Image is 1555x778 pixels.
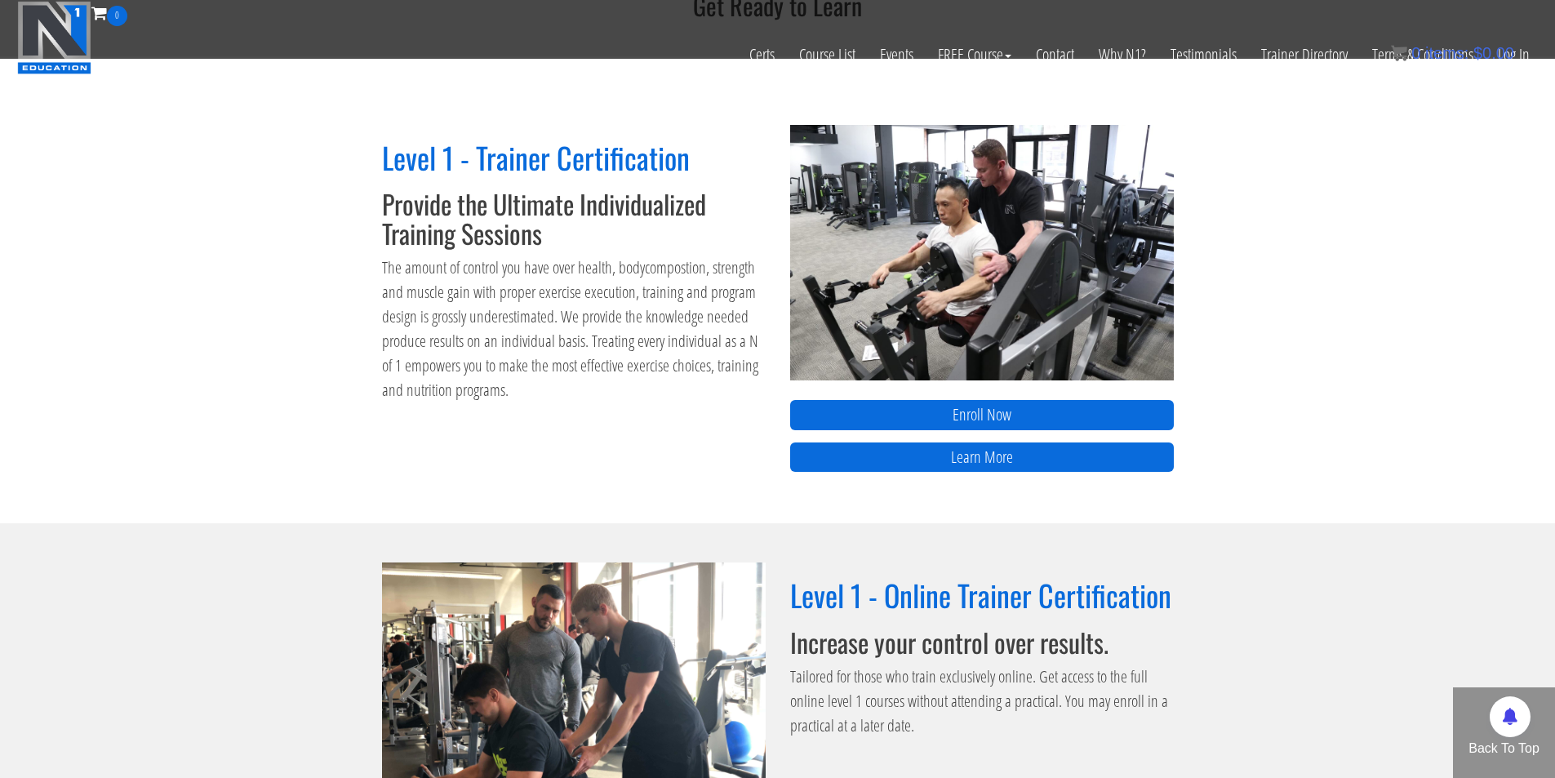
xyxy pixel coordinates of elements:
a: FREE Course [926,26,1024,83]
p: Tailored for those who train exclusively online. Get access to the full online level 1 courses wi... [790,665,1174,738]
img: n1-education [17,1,91,74]
a: Trainer Directory [1249,26,1360,83]
h3: Provide the Ultimate Individualized Training Sessions [382,189,766,247]
img: icon11.png [1391,45,1407,61]
a: Why N1? [1086,26,1158,83]
p: The amount of control you have over health, bodycompostion, strength and muscle gain with proper ... [382,256,766,402]
a: Enroll Now [790,400,1174,430]
a: 0 items: $0.00 [1391,44,1514,62]
a: Events [868,26,926,83]
span: $ [1473,44,1482,62]
h2: Level 1 - Trainer Certification [382,141,766,174]
a: Terms & Conditions [1360,26,1486,83]
span: items: [1425,44,1468,62]
a: Course List [787,26,868,83]
h3: Increase your control over results. [790,628,1174,656]
a: Testimonials [1158,26,1249,83]
a: 0 [91,2,127,24]
span: 0 [107,6,127,26]
span: 0 [1411,44,1420,62]
h2: Level 1 - Online Trainer Certification [790,579,1174,611]
a: Learn More [790,442,1174,473]
bdi: 0.00 [1473,44,1514,62]
img: n1-trainer [790,125,1174,380]
a: Contact [1024,26,1086,83]
a: Certs [737,26,787,83]
a: Log In [1486,26,1542,83]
